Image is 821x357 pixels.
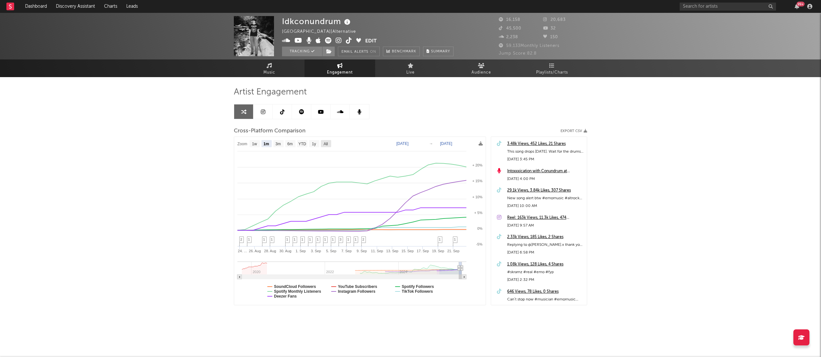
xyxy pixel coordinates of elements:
div: [DATE] 6:58 PM [507,249,584,256]
span: 1 [454,237,456,241]
text: 21. Sep [447,249,459,253]
a: Playlists/Charts [516,59,587,77]
text: Instagram Followers [338,289,375,294]
text: + 15% [472,179,483,183]
span: 1 [317,237,319,241]
text: 3. Sep [311,249,321,253]
div: [DATE] 3:45 PM [507,156,584,163]
span: Jump Score: 82.8 [499,51,537,56]
span: 1 [286,237,288,241]
text: 13. Sep [386,249,398,253]
span: 1 [271,237,273,241]
span: 2 [240,237,242,241]
em: On [370,50,376,54]
a: Benchmark [383,47,420,56]
text: 1y [312,142,316,146]
span: Engagement [327,69,353,76]
text: All [323,142,328,146]
span: 1 [332,237,334,241]
text: → [429,141,433,146]
text: 1m [263,142,269,146]
text: Deezer Fans [274,294,297,299]
text: + 10% [472,195,483,199]
div: [DATE] 5:34 PM [507,303,584,311]
span: Artist Engagement [234,88,307,96]
a: Audience [446,59,516,77]
button: Edit [365,37,377,45]
div: [DATE] 9:57 AM [507,222,584,229]
span: Audience [472,69,491,76]
text: TikTok Followers [402,289,433,294]
text: Spotify Monthly Listeners [274,289,321,294]
text: [DATE] [396,141,409,146]
span: 1 [301,237,303,241]
button: Export CSV [561,129,587,133]
div: [DATE] 2:32 PM [507,276,584,284]
div: This song drops [DATE]. Wait for the drums to kick in #rockmusic #altrock #midwestemo #emomusic #emo [507,148,584,156]
button: Tracking [282,47,322,56]
div: New song alert btw #emomusic #altrock #midwestemo [507,194,584,202]
a: 646 Views, 78 Likes, 0 Shares [507,288,584,296]
a: Intoxxxication with Conundrum at [GEOGRAPHIC_DATA] ([DATE]) [507,167,584,175]
input: Search for artists [680,3,776,11]
span: 1 [248,237,250,241]
text: 30. Aug [279,249,291,253]
span: Cross-Platform Comparison [234,127,305,135]
text: YTD [298,142,306,146]
text: Spotify Followers [402,284,434,289]
text: 24. … [238,249,247,253]
text: 11. Sep [371,249,383,253]
a: 2.33k Views, 185 Likes, 2 Shares [507,233,584,241]
text: 26. Aug [249,249,261,253]
text: + 20% [472,163,483,167]
div: 99 + [797,2,805,6]
text: 15. Sep [402,249,414,253]
span: 32 [543,26,556,31]
text: 0% [477,227,482,230]
div: [DATE] 4:00 PM [507,175,584,183]
span: 16,158 [499,18,520,22]
span: 150 [543,35,558,39]
text: 9. Sep [357,249,367,253]
span: Music [263,69,275,76]
text: -5% [476,242,482,246]
button: Email AlertsOn [338,47,380,56]
div: Can’t stop now #musician #emomusic #fyp #spotify [507,296,584,303]
text: 3m [276,142,281,146]
button: Summary [423,47,454,56]
div: 29.1k Views, 3.84k Likes, 307 Shares [507,187,584,194]
span: Live [406,69,415,76]
span: 1 [324,237,326,241]
text: 28. Aug [264,249,276,253]
span: 45,500 [499,26,521,31]
span: 2,238 [499,35,518,39]
a: Reel: 163k Views, 11.3k Likes, 474 Comments [507,214,584,222]
text: 7. Sep [341,249,352,253]
div: [DATE] 10:00 AM [507,202,584,210]
a: Music [234,59,305,77]
a: Engagement [305,59,375,77]
text: 5. Sep [326,249,336,253]
span: Playlists/Charts [536,69,568,76]
div: #skramz #real #emo #fyp [507,268,584,276]
span: 1 [309,237,311,241]
span: 1 [355,237,357,241]
a: 1.08k Views, 128 Likes, 4 Shares [507,261,584,268]
text: 1. Sep [296,249,306,253]
span: 1 [294,237,296,241]
text: SoundCloud Followers [274,284,316,289]
text: [DATE] [440,141,452,146]
div: [GEOGRAPHIC_DATA] | Alternative [282,28,363,36]
text: 17. Sep [417,249,429,253]
a: Live [375,59,446,77]
text: 6m [287,142,293,146]
div: Idkconundrum [282,16,352,27]
span: 3 [340,237,341,241]
span: 1 [347,237,349,241]
a: 3.48k Views, 452 Likes, 21 Shares [507,140,584,148]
